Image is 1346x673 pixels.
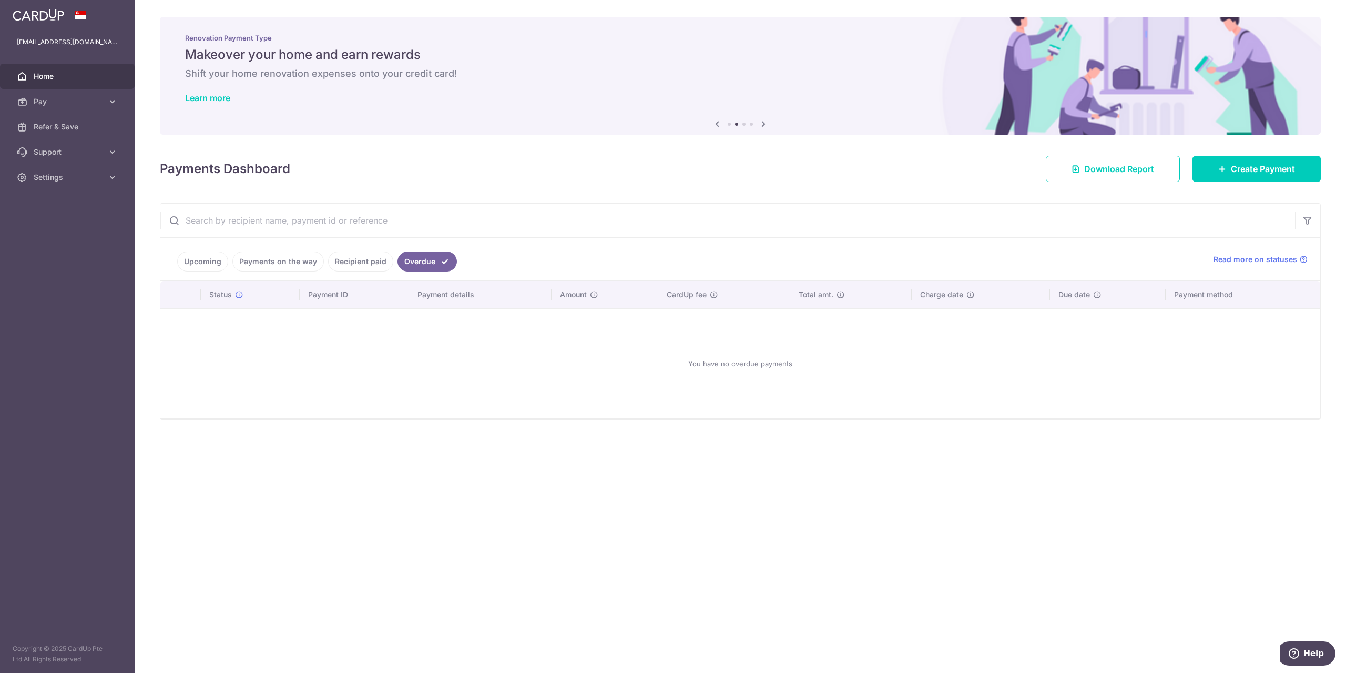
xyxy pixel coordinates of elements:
a: Read more on statuses [1214,254,1308,265]
img: CardUp [13,8,64,21]
iframe: Opens a widget where you can find more information [1280,641,1335,668]
a: Overdue [397,252,457,272]
span: Download Report [1084,163,1154,175]
h5: Makeover your home and earn rewards [185,46,1296,63]
input: Search by recipient name, payment id or reference [160,204,1295,237]
h4: Payments Dashboard [160,159,290,178]
th: Payment ID [300,281,410,308]
img: Renovation banner [160,17,1321,135]
a: Download Report [1046,156,1180,182]
span: Refer & Save [34,122,103,132]
a: Recipient paid [328,252,393,272]
span: Total amt. [799,289,833,300]
span: Settings [34,172,103,183]
span: Support [34,147,103,157]
span: CardUp fee [667,289,707,300]
span: Read more on statuses [1214,254,1297,265]
span: Pay [34,96,103,107]
a: Payments on the way [232,252,324,272]
div: You have no overdue payments [173,317,1308,410]
a: Upcoming [177,252,228,272]
th: Payment details [409,281,551,308]
span: Create Payment [1231,163,1295,175]
span: Amount [560,289,587,300]
th: Payment method [1166,281,1320,308]
p: [EMAIL_ADDRESS][DOMAIN_NAME] [17,37,118,47]
p: Renovation Payment Type [185,34,1296,42]
a: Create Payment [1192,156,1321,182]
span: Status [209,289,232,300]
span: Home [34,71,103,82]
a: Learn more [185,93,230,103]
h6: Shift your home renovation expenses onto your credit card! [185,67,1296,80]
span: Due date [1058,289,1090,300]
span: Charge date [920,289,963,300]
